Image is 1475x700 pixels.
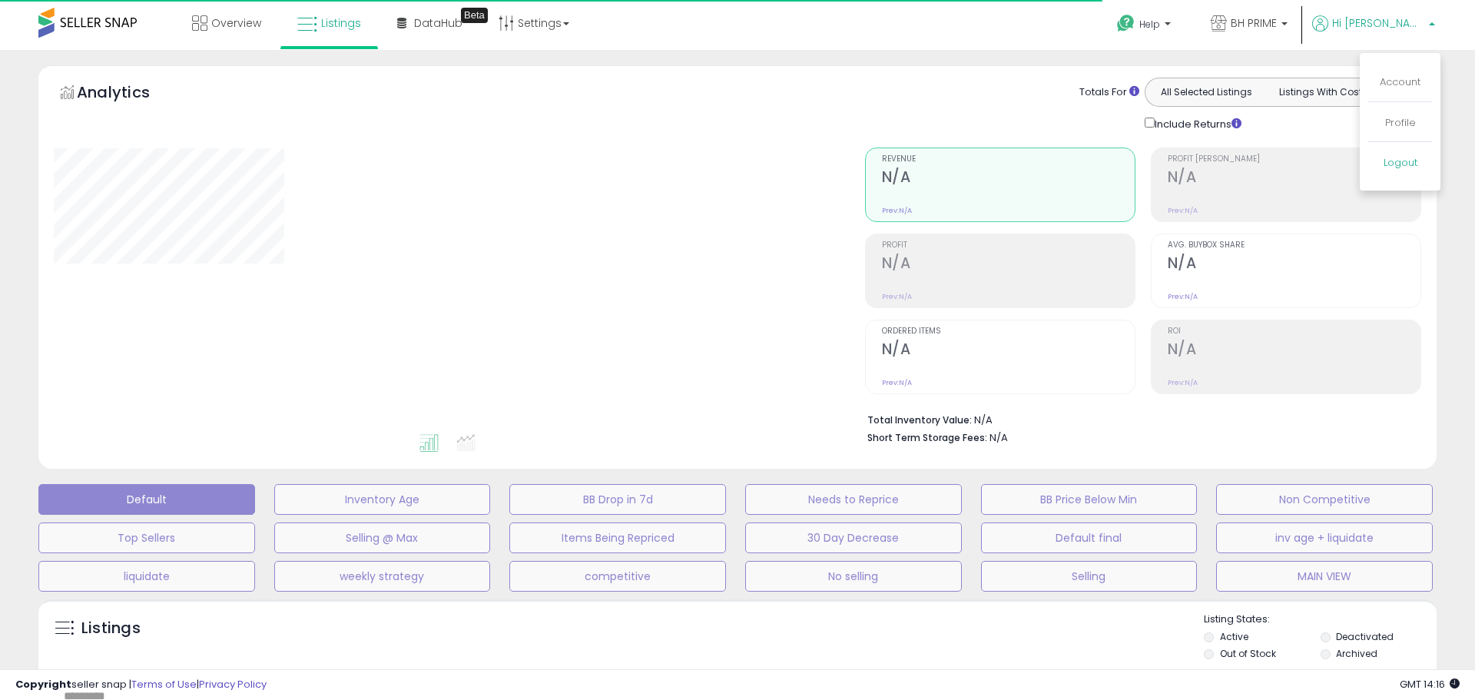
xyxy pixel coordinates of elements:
[867,431,987,444] b: Short Term Storage Fees:
[1231,15,1277,31] span: BH PRIME
[882,155,1135,164] span: Revenue
[38,484,255,515] button: Default
[274,484,491,515] button: Inventory Age
[1168,241,1420,250] span: Avg. Buybox Share
[1168,378,1198,387] small: Prev: N/A
[77,81,180,107] h5: Analytics
[1216,523,1433,553] button: inv age + liquidate
[1168,254,1420,275] h2: N/A
[867,413,972,426] b: Total Inventory Value:
[867,410,1410,428] li: N/A
[1216,561,1433,592] button: MAIN VIEW
[882,254,1135,275] h2: N/A
[274,523,491,553] button: Selling @ Max
[1116,14,1135,33] i: Get Help
[461,8,488,23] div: Tooltip anchor
[321,15,361,31] span: Listings
[745,561,962,592] button: No selling
[1312,15,1435,50] a: Hi [PERSON_NAME]
[882,168,1135,189] h2: N/A
[745,523,962,553] button: 30 Day Decrease
[882,378,912,387] small: Prev: N/A
[38,561,255,592] button: liquidate
[1216,484,1433,515] button: Non Competitive
[745,484,962,515] button: Needs to Reprice
[1380,75,1420,89] a: Account
[981,561,1198,592] button: Selling
[882,241,1135,250] span: Profit
[1139,18,1160,31] span: Help
[1168,155,1420,164] span: Profit [PERSON_NAME]
[1332,15,1424,31] span: Hi [PERSON_NAME]
[882,292,912,301] small: Prev: N/A
[1168,168,1420,189] h2: N/A
[38,523,255,553] button: Top Sellers
[274,561,491,592] button: weekly strategy
[1105,2,1186,50] a: Help
[509,484,726,515] button: BB Drop in 7d
[882,327,1135,336] span: Ordered Items
[1133,114,1260,132] div: Include Returns
[15,678,267,692] div: seller snap | |
[981,523,1198,553] button: Default final
[414,15,462,31] span: DataHub
[989,430,1008,445] span: N/A
[1079,85,1139,100] div: Totals For
[1168,292,1198,301] small: Prev: N/A
[1385,115,1416,130] a: Profile
[882,206,912,215] small: Prev: N/A
[1384,155,1417,170] a: Logout
[1168,206,1198,215] small: Prev: N/A
[211,15,261,31] span: Overview
[1168,340,1420,361] h2: N/A
[509,561,726,592] button: competitive
[1149,82,1264,102] button: All Selected Listings
[882,340,1135,361] h2: N/A
[15,677,71,692] strong: Copyright
[1263,82,1377,102] button: Listings With Cost
[509,523,726,553] button: Items Being Repriced
[1168,327,1420,336] span: ROI
[981,484,1198,515] button: BB Price Below Min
